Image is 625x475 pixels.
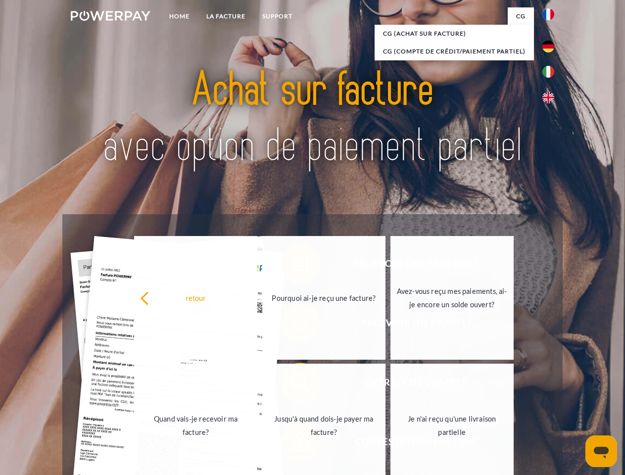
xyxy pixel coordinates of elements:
div: Jusqu'à quand dois-je payer ma facture? [268,412,380,439]
a: CG (achat sur facture) [375,25,534,43]
a: Home [161,7,198,25]
a: CG (Compte de crédit/paiement partiel) [375,43,534,60]
img: logo-powerpay-white.svg [71,11,150,21]
img: it [542,66,554,78]
img: title-powerpay_fr.svg [95,47,530,190]
a: Avez-vous reçu mes paiements, ai-je encore un solde ouvert? [390,236,514,360]
img: fr [542,8,554,20]
img: en [542,92,554,103]
div: Je n'ai reçu qu'une livraison partielle [396,412,508,439]
iframe: Bouton de lancement de la fenêtre de messagerie [585,435,617,467]
a: LA FACTURE [198,7,254,25]
div: Pourquoi ai-je reçu une facture? [268,291,380,304]
div: Quand vais-je recevoir ma facture? [140,412,251,439]
a: CG [508,7,534,25]
div: Avez-vous reçu mes paiements, ai-je encore un solde ouvert? [396,285,508,311]
img: de [542,41,554,52]
a: Support [254,7,301,25]
div: retour [140,291,251,304]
